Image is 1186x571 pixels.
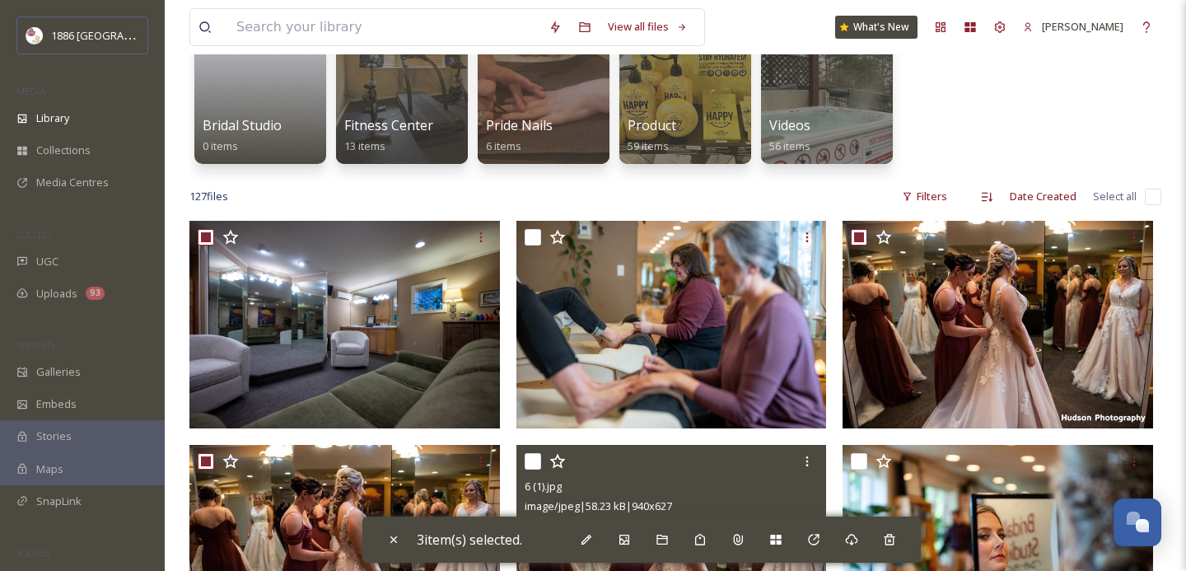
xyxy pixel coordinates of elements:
span: 127 file s [189,189,228,204]
input: Search your library [228,9,540,45]
a: Bridal Studio0 items [203,118,282,153]
span: 0 items [203,138,238,153]
span: 1886 [GEOGRAPHIC_DATA] [51,27,181,43]
a: View all files [600,11,696,43]
span: Maps [36,461,63,477]
a: Fitness Center13 items [344,118,433,153]
span: 59 items [628,138,669,153]
span: Library [36,110,69,126]
img: 079_Crescent_Spa_web_onionstudio.jpg [189,221,500,428]
a: [PERSON_NAME] [1015,11,1132,43]
span: 6 (1).jpg [525,479,562,494]
span: SOCIALS [16,546,49,559]
span: Media Centres [36,175,109,190]
div: Date Created [1002,180,1085,213]
span: 13 items [344,138,385,153]
span: MEDIA [16,85,45,97]
span: Collections [36,143,91,158]
span: Embeds [36,396,77,412]
a: Product59 items [628,118,676,153]
img: logos.png [26,27,43,44]
span: SnapLink [36,494,82,509]
span: 6 items [486,138,521,153]
span: Bridal Studio [203,116,282,134]
span: Select all [1093,189,1137,204]
span: COLLECT [16,228,52,241]
div: Filters [894,180,955,213]
span: Product [628,116,676,134]
img: 6.jpg [843,221,1153,428]
span: Fitness Center [344,116,433,134]
span: [PERSON_NAME] [1042,19,1123,34]
a: Videos56 items [769,118,810,153]
a: What's New [835,16,918,39]
span: Uploads [36,286,77,302]
span: 3 item(s) selected. [417,531,522,549]
span: Pride Nails [486,116,553,134]
a: Pride Nails6 items [486,118,553,153]
span: WIDGETS [16,339,54,351]
span: 56 items [769,138,810,153]
div: 93 [86,287,105,300]
button: Open Chat [1114,498,1161,546]
span: Videos [769,116,810,134]
span: UGC [36,254,58,269]
span: image/jpeg | 58.23 kB | 940 x 627 [525,498,672,513]
img: 062_Crescent_Spa_web_onionstudio.jpg [516,221,827,428]
span: Galleries [36,364,81,380]
span: Stories [36,428,72,444]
